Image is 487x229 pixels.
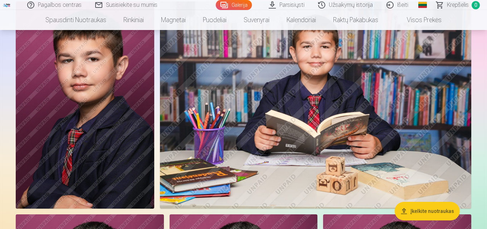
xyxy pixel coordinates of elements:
a: Spausdinti nuotraukas [37,10,115,30]
a: Suvenyrai [235,10,278,30]
span: 0 [472,1,480,9]
a: Rinkiniai [115,10,152,30]
a: Kalendoriai [278,10,325,30]
span: Krepšelis [447,1,469,9]
button: Įkelkite nuotraukas [395,202,460,220]
img: /fa2 [3,3,11,7]
a: Raktų pakabukas [325,10,387,30]
a: Magnetai [152,10,194,30]
a: Visos prekės [387,10,450,30]
a: Puodeliai [194,10,235,30]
